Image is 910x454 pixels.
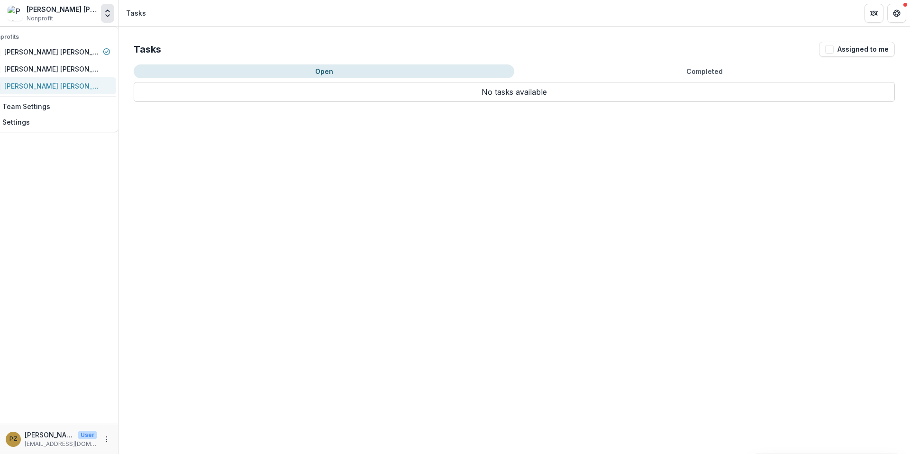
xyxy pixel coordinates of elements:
p: [PERSON_NAME] [PERSON_NAME] [25,430,74,440]
button: Assigned to me [819,42,895,57]
div: Tasks [126,8,146,18]
button: Completed [514,64,895,78]
button: Open entity switcher [101,4,114,23]
span: Nonprofit [27,14,53,23]
div: Petra Vande Zande [9,436,18,442]
p: User [78,431,97,439]
button: Get Help [887,4,906,23]
button: Partners [864,4,883,23]
div: [PERSON_NAME] [PERSON_NAME] [27,4,97,14]
nav: breadcrumb [122,6,150,20]
button: More [101,434,112,445]
p: [EMAIL_ADDRESS][DOMAIN_NAME] [25,440,97,448]
p: No tasks available [134,82,895,102]
h2: Tasks [134,44,161,55]
button: Open [134,64,514,78]
img: Petra Vande Zande [8,6,23,21]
